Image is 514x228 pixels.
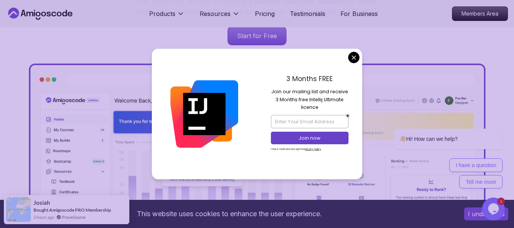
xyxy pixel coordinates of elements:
iframe: chat widget [482,198,506,220]
button: Accept cookies [464,207,508,220]
a: Testimonials [290,9,325,18]
p: Start for Free [228,27,286,45]
div: This website uses cookies to enhance the user experience. [6,206,453,222]
span: josiah [33,199,50,206]
p: Resources [200,9,231,18]
p: Products [149,9,175,18]
span: Bought [33,207,48,213]
a: Pricing [255,9,275,18]
img: provesource social proof notification image [6,197,31,222]
button: Resources [200,9,240,24]
iframe: chat widget [369,69,506,194]
a: ProveSource [62,214,86,220]
a: For Business [341,9,378,18]
a: Amigoscode PRO Membership [49,207,111,213]
a: Start for Free [228,26,286,45]
a: Members Area [452,6,508,21]
button: Products [149,9,185,24]
span: 2 hours ago [33,214,54,220]
p: Members Area [452,7,508,21]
